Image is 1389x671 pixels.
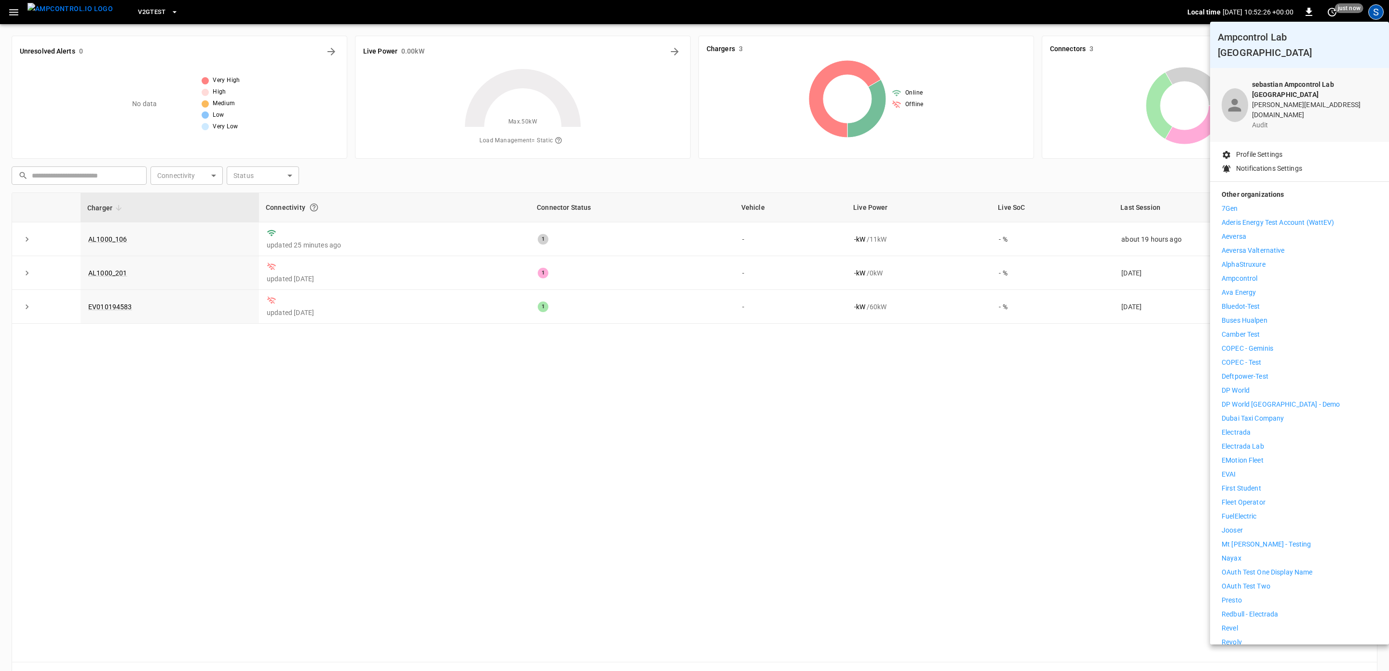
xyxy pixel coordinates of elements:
p: Jooser [1222,525,1243,535]
p: Bluedot-Test [1222,301,1260,312]
p: Dubai Taxi Company [1222,413,1284,424]
p: audit [1252,120,1377,130]
p: DP World [1222,385,1250,396]
p: [PERSON_NAME][EMAIL_ADDRESS][DOMAIN_NAME] [1252,100,1377,120]
p: Nayax [1222,553,1241,563]
p: COPEC - Geminis [1222,343,1273,354]
p: Electrada Lab [1222,441,1264,452]
p: Notifications Settings [1236,164,1302,174]
p: Fleet Operator [1222,497,1266,507]
p: eMotion Fleet [1222,455,1264,466]
p: Profile Settings [1236,150,1282,160]
p: Buses Hualpen [1222,315,1267,326]
p: OAuth Test Two [1222,581,1270,591]
p: DP World [GEOGRAPHIC_DATA] - Demo [1222,399,1340,410]
p: 7Gen [1222,204,1238,214]
p: Presto [1222,595,1242,605]
h6: Ampcontrol Lab [GEOGRAPHIC_DATA] [1218,29,1381,60]
p: EVAI [1222,469,1236,479]
b: sebastian Ampcontrol Lab [GEOGRAPHIC_DATA] [1252,81,1334,98]
p: FuelElectric [1222,511,1257,521]
div: profile-icon [1222,88,1248,122]
p: Deftpower-Test [1222,371,1268,382]
p: Camber Test [1222,329,1260,340]
p: Redbull - Electrada [1222,609,1279,619]
p: Revel [1222,623,1238,633]
p: Revolv [1222,637,1242,647]
p: COPEC - Test [1222,357,1262,368]
p: OAuth Test One Display Name [1222,567,1313,577]
p: Other organizations [1222,190,1377,204]
p: Electrada [1222,427,1251,438]
p: Mt [PERSON_NAME] - Testing [1222,539,1311,549]
p: Aderis Energy Test Account (WattEV) [1222,218,1335,228]
p: Aeversa [1222,232,1246,242]
p: Ava Energy [1222,288,1256,298]
p: Ampcontrol [1222,274,1257,284]
p: Aeversa Valternative [1222,246,1285,256]
p: First Student [1222,483,1261,493]
p: AlphaStruxure [1222,260,1266,270]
